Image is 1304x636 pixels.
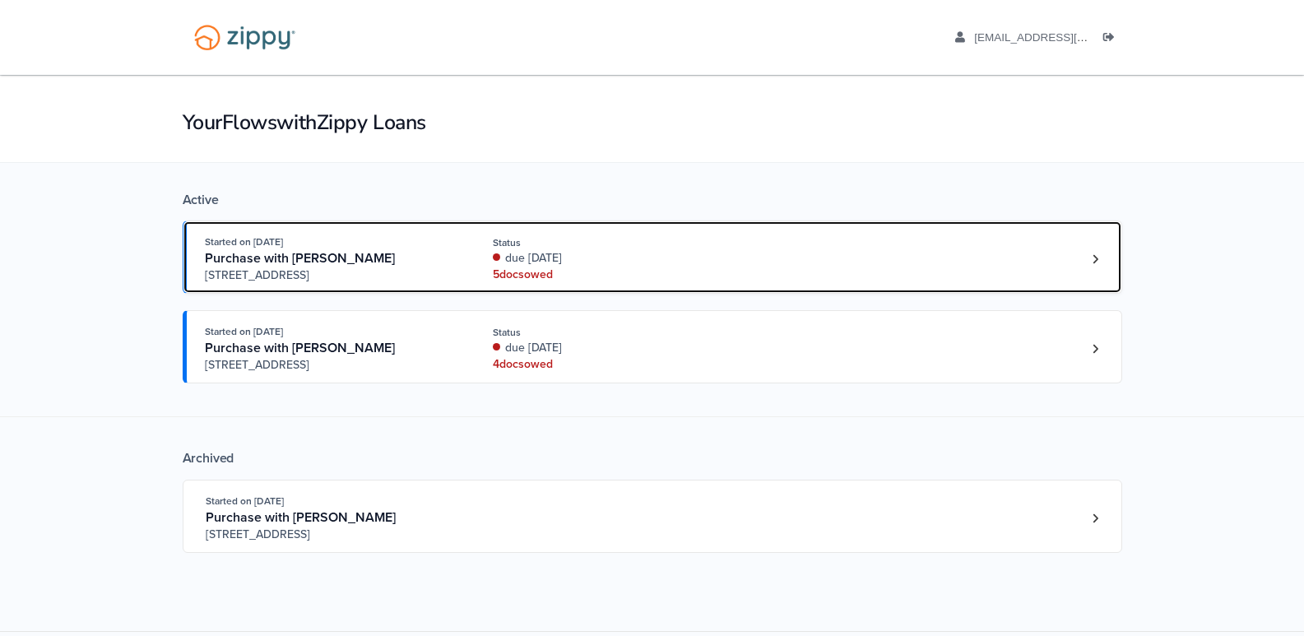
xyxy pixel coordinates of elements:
a: Loan number 4229686 [1084,247,1108,272]
span: [STREET_ADDRESS] [205,357,456,374]
a: Loan number 4229645 [1084,337,1108,361]
span: Purchase with [PERSON_NAME] [205,250,395,267]
span: [STREET_ADDRESS] [205,267,456,284]
div: 4 doc s owed [493,356,712,373]
span: Started on [DATE] [205,326,283,337]
span: Purchase with [PERSON_NAME] [206,509,396,526]
div: due [DATE] [493,250,712,267]
span: Started on [DATE] [205,236,283,248]
div: Status [493,325,712,340]
a: Open loan 4229645 [183,310,1122,383]
span: Purchase with [PERSON_NAME] [205,340,395,356]
span: drmomma789@aol.com [974,31,1162,44]
a: Open loan 4229686 [183,221,1122,294]
div: 5 doc s owed [493,267,712,283]
a: Open loan 4186404 [183,480,1122,553]
div: due [DATE] [493,340,712,356]
h1: Your Flows with Zippy Loans [183,109,1122,137]
div: Archived [183,450,1122,467]
a: Log out [1103,31,1121,48]
img: Logo [183,16,306,58]
div: Active [183,192,1122,208]
a: edit profile [955,31,1163,48]
span: Started on [DATE] [206,495,284,507]
span: [STREET_ADDRESS] [206,527,457,543]
a: Loan number 4186404 [1084,506,1108,531]
div: Status [493,235,712,250]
